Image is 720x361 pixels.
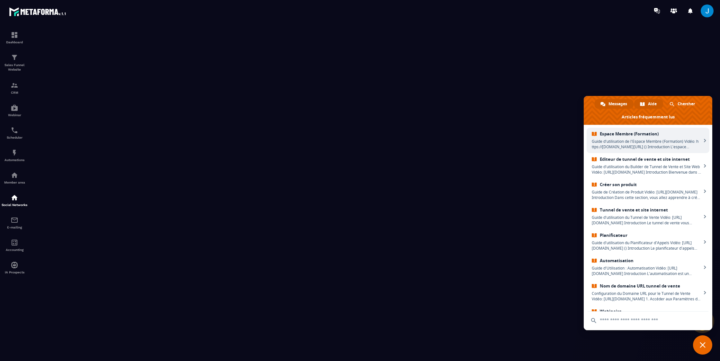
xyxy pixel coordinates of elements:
p: Accounting [2,248,27,252]
a: formationformationSales Funnel Website [2,49,27,77]
p: E-mailing [2,226,27,229]
p: Social Networks [2,203,27,207]
span: Nom de domaine URL tunnel de vente [592,283,701,289]
img: automations [11,261,18,269]
a: automationsautomationsWebinar [2,99,27,122]
img: formation [11,54,18,61]
span: Guide d'utilisation de l'Espace Membre (Formation) Vidéo: h ttps://[DOMAIN_NAME][URL] () Introduc... [592,139,701,150]
span: Configuration du Domaine URL pour le Tunnel de Vente Vidéo: [URL][DOMAIN_NAME] 1. Accéder aux Par... [592,291,701,302]
div: Aide [634,99,663,109]
a: schedulerschedulerScheduler [2,122,27,144]
span: Guide d'utilisation du Planificateur d'Appels Vidéo: [URL][DOMAIN_NAME] () Introduction Le planif... [592,240,701,251]
img: automations [11,104,18,112]
img: formation [11,82,18,89]
p: Member area [2,181,27,184]
span: Aide [648,99,657,109]
span: Guide de Création de Produit Vidéo: [URL][DOMAIN_NAME] Introduction Dans cette section, vous alle... [592,189,701,200]
a: Nom de domaine URL tunnel de venteConfiguration du Domaine URL pour le Tunnel de Vente Vidéo: [UR... [587,280,709,305]
span: Webinaire [592,309,701,314]
a: Editeur de tunnel de vente et site internetGuide d'utilisation du Builder de Tunnel de Vente et S... [587,153,709,178]
span: Créer son produit [592,182,701,187]
p: Dashboard [2,40,27,44]
p: Webinar [2,113,27,117]
p: CRM [2,91,27,94]
img: automations [11,171,18,179]
img: formation [11,31,18,39]
img: automations [11,149,18,157]
a: formationformationCRM [2,77,27,99]
a: Webinaire [587,305,709,331]
a: social-networksocial-networkSocial Networks [2,189,27,211]
a: formationformationDashboard [2,26,27,49]
div: Messages [595,99,634,109]
img: email [11,216,18,224]
span: Automatisation [592,258,701,263]
a: Espace Membre (Formation)Guide d'utilisation de l'Espace Membre (Formation) Vidéo: h ttps://[DOMA... [587,128,709,153]
p: IA Prospects [2,271,27,274]
a: Tunnel de vente et site internetGuide d'utilisation du Tunnel de Vente Vidéo: [URL][DOMAIN_NAME] ... [587,204,709,229]
span: Guide d'Utilisation : Automatisation Vidéo: [URL][DOMAIN_NAME] Introduction L'automatisation est ... [592,265,701,276]
a: Créer son produitGuide de Création de Produit Vidéo: [URL][DOMAIN_NAME] Introduction Dans cette s... [587,178,709,204]
span: Chercher [678,99,695,109]
a: PlanificateurGuide d'utilisation du Planificateur d'Appels Vidéo: [URL][DOMAIN_NAME] () Introduct... [587,229,709,254]
span: Guide d'utilisation du Builder de Tunnel de Vente et Site Web Vidéo: [URL][DOMAIN_NAME] Introduct... [592,164,701,175]
a: automationsautomationsMember area [2,167,27,189]
img: logo [9,6,67,17]
img: accountant [11,239,18,246]
a: automationsautomationsAutomations [2,144,27,167]
p: Scheduler [2,136,27,139]
div: Fermer le chat [693,335,712,355]
p: Sales Funnel Website [2,63,27,72]
div: Chercher [664,99,701,109]
img: social-network [11,194,18,202]
span: Tunnel de vente et site internet [592,207,701,213]
a: emailemailE-mailing [2,211,27,234]
span: Planificateur [592,233,701,238]
span: Editeur de tunnel de vente et site internet [592,157,701,162]
span: Messages [608,99,627,109]
span: Guide d'utilisation du Tunnel de Vente Vidéo: [URL][DOMAIN_NAME] Introduction Le tunnel de vente ... [592,215,701,226]
p: Automations [2,158,27,162]
a: accountantaccountantAccounting [2,234,27,256]
a: AutomatisationGuide d'Utilisation : Automatisation Vidéo: [URL][DOMAIN_NAME] Introduction L'autom... [587,254,709,280]
img: scheduler [11,126,18,134]
span: Espace Membre (Formation) [592,131,701,137]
